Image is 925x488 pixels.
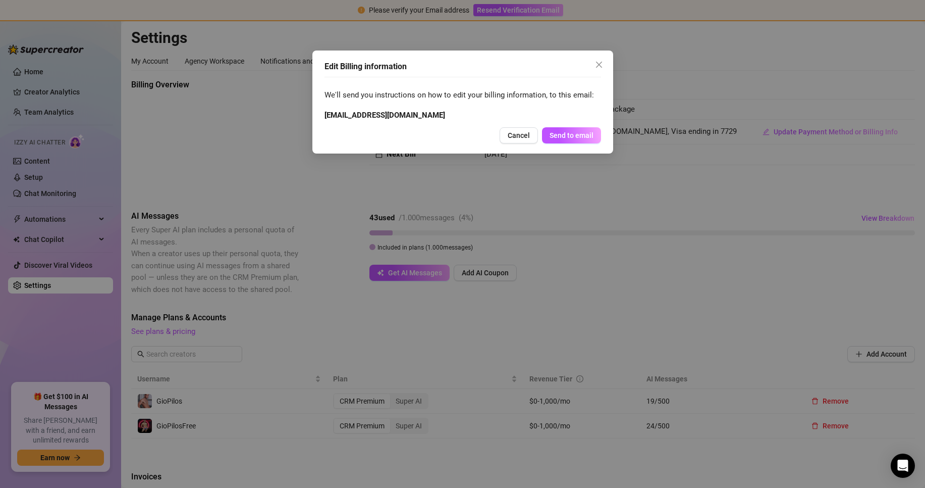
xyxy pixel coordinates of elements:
button: Cancel [500,127,538,143]
span: Cancel [508,131,530,139]
button: Send to email [542,127,601,143]
span: Send to email [550,131,593,139]
span: close [595,61,603,69]
button: Close [591,57,607,73]
span: Close [591,61,607,69]
div: Edit Billing information [324,61,601,73]
strong: [EMAIL_ADDRESS][DOMAIN_NAME] [324,111,445,120]
div: Open Intercom Messenger [891,454,915,478]
span: We'll send you instructions on how to edit your billing information, to this email: [324,89,601,102]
